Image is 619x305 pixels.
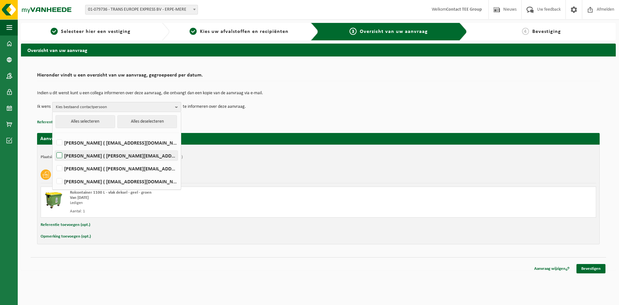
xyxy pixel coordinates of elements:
[576,264,605,273] a: Bevestigen
[24,28,157,36] a: 1Selecteer hier een vestiging
[55,164,178,173] label: [PERSON_NAME] ( [PERSON_NAME][EMAIL_ADDRESS][DOMAIN_NAME] )
[522,28,529,35] span: 4
[70,190,152,195] span: Rolcontainer 1100 L - vlak deksel - geel - groen
[51,28,58,35] span: 1
[52,102,181,112] button: Kies bestaand contactpersoon
[37,102,51,112] p: Ik wens
[173,28,305,36] a: 2Kies uw afvalstoffen en recipiënten
[55,115,115,128] button: Alles selecteren
[56,102,172,112] span: Kies bestaand contactpersoon
[37,73,600,81] h2: Hieronder vindt u een overzicht van uw aanvraag, gegroepeerd per datum.
[40,136,89,141] strong: Aanvraag voor [DATE]
[37,91,600,96] p: Indien u dit wenst kunt u een collega informeren over deze aanvraag, die ontvangt dan een kopie v...
[446,7,482,12] strong: Contact TEE Group
[70,196,89,200] strong: Van [DATE]
[55,138,178,147] label: [PERSON_NAME] ( [EMAIL_ADDRESS][DOMAIN_NAME] )
[44,190,64,209] img: WB-1100-HPE-GN-50.png
[360,29,428,34] span: Overzicht van uw aanvraag
[21,44,616,56] h2: Overzicht van uw aanvraag
[37,118,87,127] button: Referentie toevoegen (opt.)
[85,5,198,15] span: 01-079736 - TRANS EUROPE EXPRESS BV - ERPE-MERE
[41,155,69,159] strong: Plaatsingsadres:
[85,5,198,14] span: 01-079736 - TRANS EUROPE EXPRESS BV - ERPE-MERE
[70,200,344,206] div: Ledigen
[183,102,246,112] p: te informeren over deze aanvraag.
[117,115,177,128] button: Alles deselecteren
[55,177,178,186] label: [PERSON_NAME] ( [EMAIL_ADDRESS][DOMAIN_NAME] )
[349,28,357,35] span: 3
[70,209,344,214] div: Aantal: 1
[41,232,91,241] button: Opmerking toevoegen (opt.)
[529,264,575,273] a: Aanvraag wijzigen
[61,29,131,34] span: Selecteer hier een vestiging
[55,151,178,160] label: [PERSON_NAME] ( [PERSON_NAME][EMAIL_ADDRESS][DOMAIN_NAME] )
[200,29,289,34] span: Kies uw afvalstoffen en recipiënten
[41,221,90,229] button: Referentie toevoegen (opt.)
[532,29,561,34] span: Bevestiging
[190,28,197,35] span: 2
